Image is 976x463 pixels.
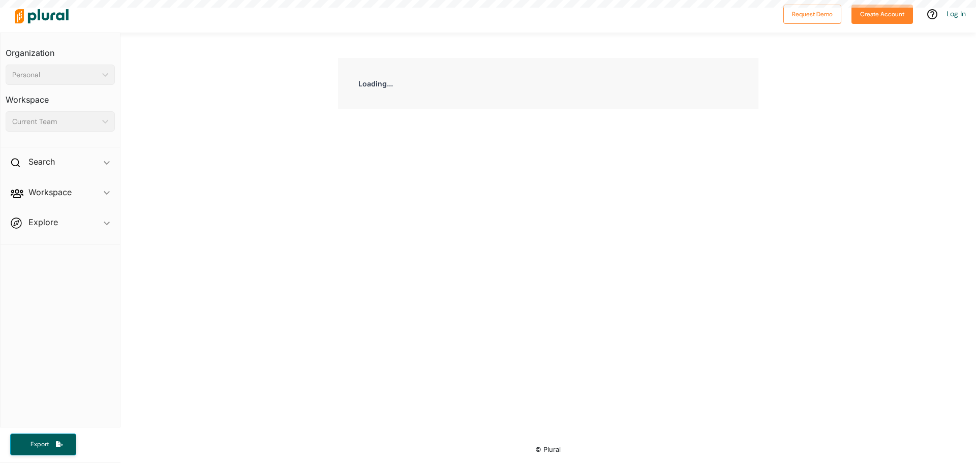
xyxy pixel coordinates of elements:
[12,116,98,127] div: Current Team
[851,8,913,19] a: Create Account
[947,9,966,18] a: Log In
[851,5,913,24] button: Create Account
[23,440,56,449] span: Export
[6,38,115,60] h3: Organization
[12,70,98,80] div: Personal
[783,5,841,24] button: Request Demo
[338,58,758,109] div: Loading...
[10,434,76,455] button: Export
[28,156,55,167] h2: Search
[535,446,561,453] small: © Plural
[6,85,115,107] h3: Workspace
[783,8,841,19] a: Request Demo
